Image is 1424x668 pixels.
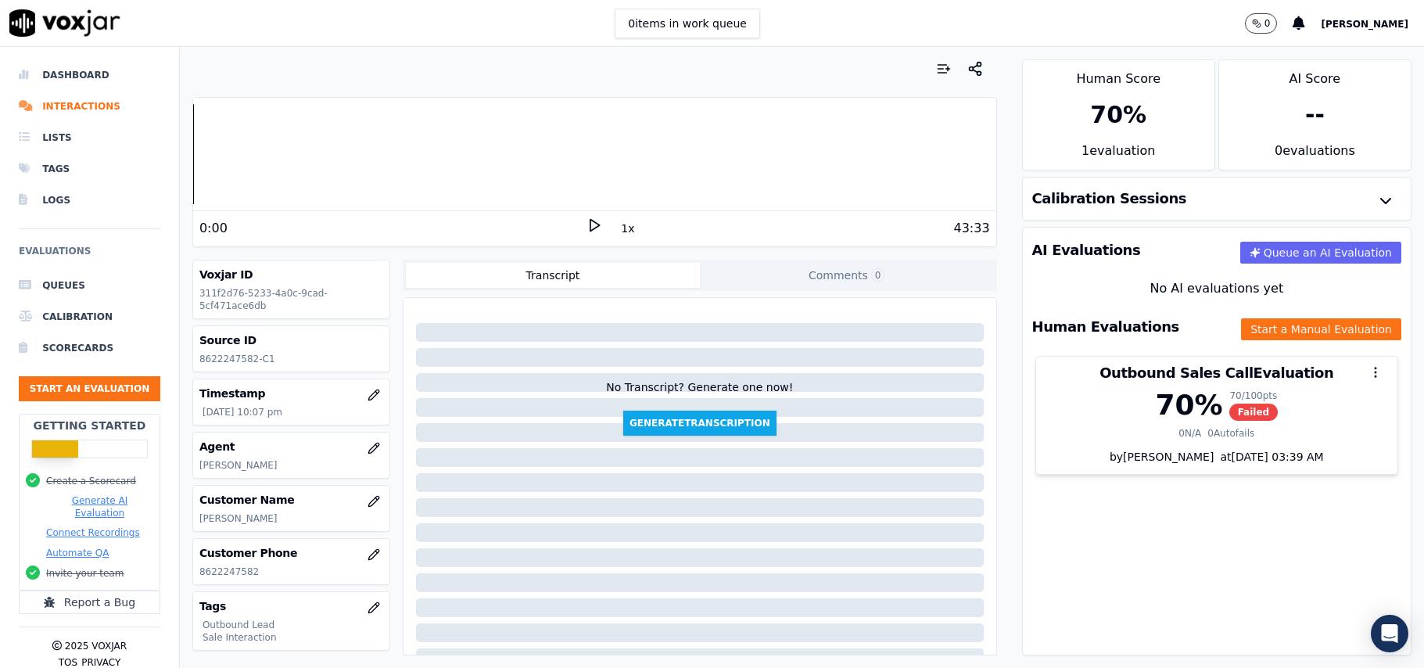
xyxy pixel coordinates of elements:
h3: Human Evaluations [1032,320,1179,334]
button: Generate AI Evaluation [46,494,153,519]
div: AI Score [1219,60,1411,88]
div: No AI evaluations yet [1035,279,1398,298]
h3: Agent [199,439,383,454]
a: Scorecards [19,332,160,364]
p: Sale Interaction [203,631,383,644]
h2: Getting Started [33,418,145,433]
a: Queues [19,270,160,301]
div: 70 / 100 pts [1229,390,1279,402]
h3: Customer Phone [199,545,383,561]
h3: Source ID [199,332,383,348]
div: -- [1305,101,1325,129]
h3: Customer Name [199,492,383,508]
div: 0 N/A [1178,427,1201,440]
p: Outbound Lead [203,619,383,631]
div: Human Score [1023,60,1214,88]
div: 70 % [1090,101,1146,129]
span: [PERSON_NAME] [1321,19,1408,30]
div: No Transcript? Generate one now! [606,379,793,411]
button: 0 [1245,13,1278,34]
button: 1x [618,217,637,239]
div: at [DATE] 03:39 AM [1214,449,1323,465]
a: Calibration [19,301,160,332]
button: Connect Recordings [46,526,140,539]
button: 0 [1245,13,1293,34]
span: 0 [871,268,885,282]
h3: Calibration Sessions [1032,192,1187,206]
p: 311f2d76-5233-4a0c-9cad-5cf471ace6db [199,287,383,312]
button: Report a Bug [19,591,160,614]
span: Failed [1229,404,1279,421]
a: Logs [19,185,160,216]
div: 0:00 [199,219,228,238]
a: Interactions [19,91,160,122]
button: 0items in work queue [615,9,760,38]
a: Tags [19,153,160,185]
h3: Tags [199,598,383,614]
button: GenerateTranscription [623,411,777,436]
button: Start a Manual Evaluation [1241,318,1401,340]
button: Invite your team [46,567,124,580]
h3: AI Evaluations [1032,243,1141,257]
button: Automate QA [46,547,109,559]
h6: Evaluations [19,242,160,270]
p: [DATE] 10:07 pm [203,406,383,418]
button: [PERSON_NAME] [1321,14,1424,33]
button: Transcript [406,263,700,288]
button: Comments [700,263,994,288]
p: [PERSON_NAME] [199,459,383,472]
p: 0 [1264,17,1271,30]
h3: Timestamp [199,386,383,401]
a: Dashboard [19,59,160,91]
div: 70 % [1155,390,1222,421]
a: Lists [19,122,160,153]
div: 43:33 [953,219,989,238]
p: 8622247582 [199,566,383,578]
button: Create a Scorecard [46,475,136,487]
button: Start an Evaluation [19,376,160,401]
div: 0 evaluation s [1219,142,1411,170]
div: 0 Autofails [1207,427,1254,440]
p: 2025 Voxjar [65,640,127,652]
button: Queue an AI Evaluation [1240,242,1401,264]
p: 8622247582-C1 [199,353,383,365]
div: by [PERSON_NAME] [1036,449,1397,474]
div: 1 evaluation [1023,142,1214,170]
h3: Voxjar ID [199,267,383,282]
p: [PERSON_NAME] [199,512,383,525]
img: voxjar logo [9,9,120,37]
div: Open Intercom Messenger [1371,615,1408,652]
